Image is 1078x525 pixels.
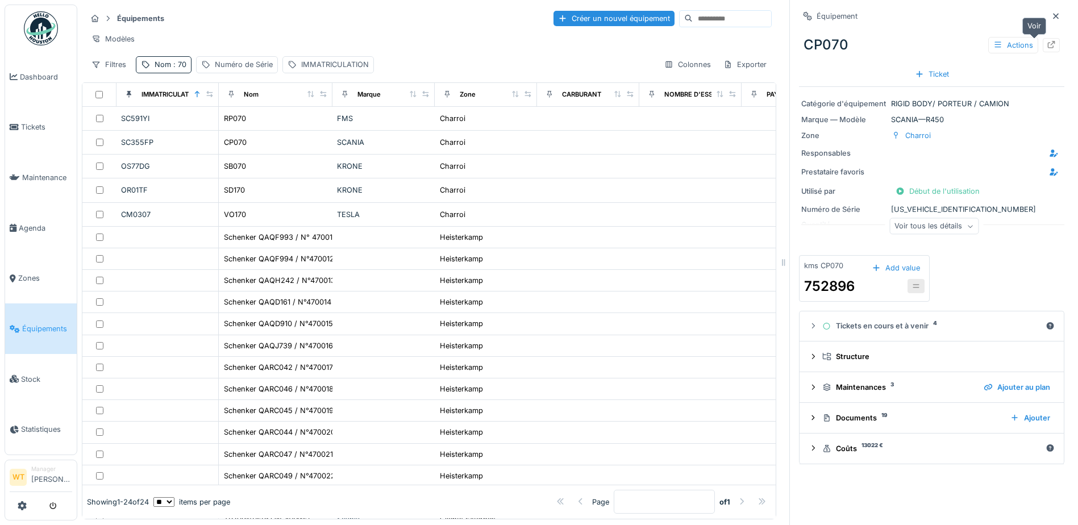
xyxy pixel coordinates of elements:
div: SC355FP [121,137,214,148]
div: Schenker QAQF994 / N°470012 [224,253,334,264]
li: WT [10,469,27,486]
div: Schenker QARC044 / N°470020 [224,427,335,438]
div: Numéro de Série [215,59,273,70]
div: Marque [357,90,381,99]
a: Zones [5,253,77,304]
div: OS77DG [121,161,214,172]
summary: Maintenances3Ajouter au plan [804,377,1059,398]
div: PAYS [767,90,783,99]
a: Équipements [5,303,77,354]
div: Zone [801,130,886,141]
div: Charroi [440,185,465,195]
div: Manager [31,465,72,473]
div: Schenker QAQF993 / N° 470011 [224,232,335,243]
div: Voir tous les détails [889,218,979,235]
div: Nom [244,90,259,99]
div: Maintenances [822,382,975,393]
span: Dashboard [20,72,72,82]
div: Documents [822,413,1001,423]
div: Nom [155,59,186,70]
div: Créer un nouvel équipement [553,11,675,26]
div: Page [592,497,609,507]
div: VO170 [224,209,246,220]
span: Maintenance [22,172,72,183]
div: Numéro de Série [801,204,886,215]
summary: Tickets en cours et à venir4 [804,316,1059,337]
div: Heisterkamp [440,275,483,286]
strong: Équipements [113,13,169,24]
div: SCANIA [337,137,430,148]
div: KRONE [337,185,430,195]
div: Actions [988,37,1038,53]
div: Heisterkamp [440,470,483,481]
div: FMS [337,113,430,124]
div: Équipement [817,11,858,22]
span: : 70 [171,60,186,69]
div: SC591YI [121,113,214,124]
div: Heisterkamp [440,253,483,264]
li: [PERSON_NAME] [31,465,72,489]
div: Schenker QARC042 / N°470017 [224,362,333,373]
div: Filtres [86,56,131,73]
div: SCANIA — R450 [801,114,1062,125]
a: Stock [5,354,77,405]
div: Schenker QARC049 / N°470022 [224,470,335,481]
div: Heisterkamp [440,297,483,307]
div: Charroi [440,137,465,148]
div: IMMATRICULATION [141,90,201,99]
span: Stock [21,374,72,385]
div: Heisterkamp [440,362,483,373]
div: Zone [460,90,476,99]
div: Catégorie d'équipement [801,98,886,109]
div: Showing 1 - 24 of 24 [87,497,149,507]
div: Coûts [822,443,1041,454]
div: Schenker QAQH242 / N°470013 [224,275,335,286]
span: Zones [18,273,72,284]
a: Statistiques [5,405,77,455]
div: Ajouter au plan [979,380,1055,395]
div: items per page [153,497,230,507]
div: Prestataire favoris [801,166,886,177]
div: Schenker QARC045 / N°470019 [224,405,334,416]
summary: Coûts13022 € [804,438,1059,459]
div: Charroi [440,161,465,172]
div: kms CP070 [804,260,843,271]
div: Ticket [910,66,954,82]
div: Voir [1022,18,1046,34]
div: Heisterkamp [440,427,483,438]
div: CARBURANT [562,90,601,99]
div: [US_VEHICLE_IDENTIFICATION_NUMBER] [801,204,1062,215]
div: SB070 [224,161,246,172]
div: CP070 [224,137,247,148]
div: KRONE [337,161,430,172]
div: Début de l'utilisation [891,184,984,199]
a: Tickets [5,102,77,153]
a: Dashboard [5,52,77,102]
span: Équipements [22,323,72,334]
div: Charroi [440,113,465,124]
div: Add value [867,260,925,276]
a: Maintenance [5,152,77,203]
div: Heisterkamp [440,318,483,329]
div: TESLA [337,209,430,220]
div: RP070 [224,113,246,124]
div: Tickets en cours et à venir [822,320,1041,331]
span: Agenda [19,223,72,234]
div: NOMBRE D'ESSIEU [664,90,723,99]
div: CP070 [799,30,1064,60]
span: Tickets [21,122,72,132]
div: IMMATRICULATION [301,59,369,70]
div: Schenker QAQJ739 / N°470016 [224,340,333,351]
div: Schenker QARC046 / N°470018 [224,384,334,394]
summary: Structure [804,346,1059,367]
div: Heisterkamp [440,384,483,394]
img: Badge_color-CXgf-gQk.svg [24,11,58,45]
div: OR01TF [121,185,214,195]
div: Responsables [801,148,886,159]
div: Heisterkamp [440,405,483,416]
span: Statistiques [21,424,72,435]
strong: of 1 [719,497,730,507]
div: Charroi [440,209,465,220]
div: SD170 [224,185,245,195]
div: Exporter [718,56,772,73]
